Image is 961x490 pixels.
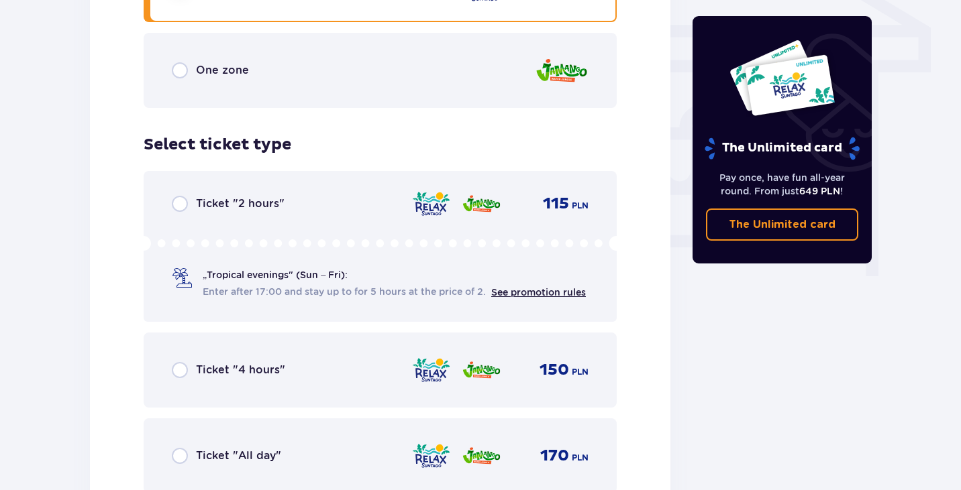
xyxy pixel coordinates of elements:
[411,356,451,384] img: Relax
[196,63,249,78] span: One zone
[729,39,836,117] img: Two entry cards to Suntago with the word 'UNLIMITED RELAX', featuring a white background with tro...
[572,366,589,378] span: PLN
[196,363,285,377] span: Ticket "4 hours"
[535,52,589,90] img: Jamango
[462,356,501,384] img: Jamango
[572,200,589,212] span: PLN
[703,137,861,160] p: The Unlimited card
[203,285,486,298] span: Enter after 17:00 and stay up to for 5 hours at the price of 2.
[462,442,501,470] img: Jamango
[706,171,859,198] p: Pay once, have fun all-year round. From just !
[144,135,291,155] h3: Select ticket type
[540,360,569,380] span: 150
[411,442,451,470] img: Relax
[540,446,569,466] span: 170
[411,190,451,218] img: Relax
[729,217,836,232] p: The Unlimited card
[203,268,348,282] span: „Tropical evenings" (Sun – Fri):
[572,452,589,464] span: PLN
[491,287,586,298] a: See promotion rules
[543,194,569,214] span: 115
[196,448,281,463] span: Ticket "All day"
[706,208,859,241] a: The Unlimited card
[462,190,501,218] img: Jamango
[196,196,285,211] span: Ticket "2 hours"
[799,186,840,196] span: 649 PLN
